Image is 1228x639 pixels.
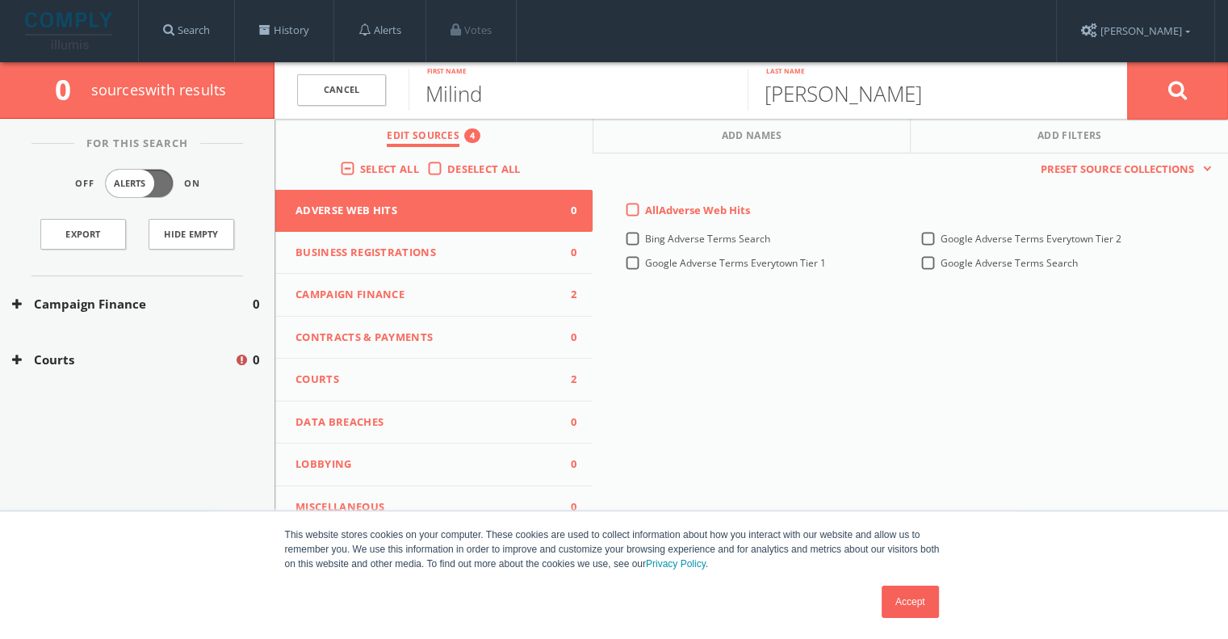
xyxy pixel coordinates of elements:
[91,80,227,99] span: source s with results
[646,558,706,570] a: Privacy Policy
[645,256,826,270] span: Google Adverse Terms Everytown Tier 1
[882,586,939,618] a: Accept
[253,295,260,313] span: 0
[552,456,576,473] span: 0
[295,203,552,219] span: Adverse Web Hits
[464,128,480,143] div: 4
[645,232,770,246] span: Bing Adverse Terms Search
[275,359,593,401] button: Courts2
[552,499,576,515] span: 0
[74,136,200,152] span: For This Search
[275,444,593,486] button: Lobbying0
[911,119,1228,153] button: Add Filters
[12,295,253,313] button: Campaign Finance
[295,245,552,261] span: Business Registrations
[275,317,593,359] button: Contracts & Payments0
[552,245,576,261] span: 0
[297,74,386,106] a: Cancel
[552,372,576,388] span: 2
[275,486,593,529] button: Miscellaneous0
[149,219,234,250] button: Hide Empty
[275,401,593,444] button: Data Breaches0
[12,351,234,369] button: Courts
[285,528,944,571] p: This website stores cookies on your computer. These cookies are used to collect information about...
[1033,162,1202,178] span: Preset Source Collections
[75,177,94,191] span: Off
[40,219,126,250] a: Export
[1037,128,1102,147] span: Add Filters
[275,232,593,275] button: Business Registrations0
[1033,162,1212,178] button: Preset Source Collections
[722,128,782,147] span: Add Names
[295,456,552,473] span: Lobbying
[295,499,552,515] span: Miscellaneous
[25,12,115,49] img: illumis
[295,287,552,303] span: Campaign Finance
[253,351,260,369] span: 0
[447,162,521,176] span: Deselect All
[552,414,576,431] span: 0
[184,177,200,191] span: On
[275,119,593,153] button: Edit Sources4
[295,414,552,431] span: Data Breaches
[295,372,552,388] span: Courts
[275,190,593,232] button: Adverse Web Hits0
[552,287,576,303] span: 2
[275,274,593,317] button: Campaign Finance2
[360,162,419,176] span: Select All
[941,256,1078,270] span: Google Adverse Terms Search
[552,330,576,346] span: 0
[55,70,85,108] span: 0
[552,203,576,219] span: 0
[645,203,750,217] span: All Adverse Web Hits
[387,128,459,147] span: Edit Sources
[941,232,1121,246] span: Google Adverse Terms Everytown Tier 2
[593,119,912,153] button: Add Names
[295,330,552,346] span: Contracts & Payments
